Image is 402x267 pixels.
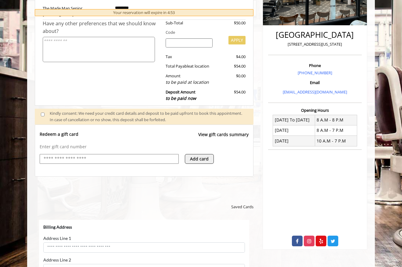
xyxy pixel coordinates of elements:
[228,36,246,44] button: APPLY
[268,108,362,112] h3: Opening Hours
[166,79,213,86] div: to be paid at location
[4,81,23,86] label: Zip Code
[273,115,315,125] td: [DATE] To [DATE]
[185,154,214,164] button: Add card
[315,125,357,135] td: 8 A.M - 7 P.M
[161,20,217,26] div: Sub-Total
[270,30,360,39] h2: [GEOGRAPHIC_DATA]
[231,204,253,210] span: Saved Cards
[217,63,245,69] div: $54.00
[161,29,246,36] div: Code
[315,136,357,146] td: 10 A.M - 7 P.M
[187,124,206,133] button: Submit
[315,115,357,125] td: 8 A.M - 8 P.M
[298,70,332,76] a: [PHONE_NUMBER]
[4,102,22,107] label: Country
[212,8,245,15] div: $50.00
[217,73,245,86] div: $0.00
[40,131,78,137] p: Redeem a gift card
[40,144,249,150] p: Enter gift card number
[4,5,33,10] b: Billing Address
[217,89,245,102] div: $54.00
[4,37,32,43] label: Address Line 2
[270,80,360,85] h3: Email
[217,54,245,60] div: $4.00
[190,63,209,69] span: at location
[4,16,32,21] label: Address Line 1
[166,95,196,101] span: to be paid now
[161,73,217,86] div: Amount
[270,63,360,68] h3: Phone
[50,110,247,123] div: Kindly consent: We need your credit card details and deposit to be paid upfront to book this appo...
[273,125,315,135] td: [DATE]
[166,89,196,101] b: Deposit Amount
[4,59,12,64] label: City
[43,2,110,19] td: The Made Man Senior [PERSON_NAME] Haircut
[198,131,249,144] a: View gift cards summary
[43,20,161,35] div: Have any other preferences that we should know about?
[270,41,360,47] p: [STREET_ADDRESS][US_STATE]
[35,9,253,16] div: Your reservation will expire in 4:53
[283,89,347,95] a: [EMAIL_ADDRESS][DOMAIN_NAME]
[217,20,245,26] div: $50.00
[161,54,217,60] div: Tax
[161,63,217,69] div: Total Payable
[273,136,315,146] td: [DATE]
